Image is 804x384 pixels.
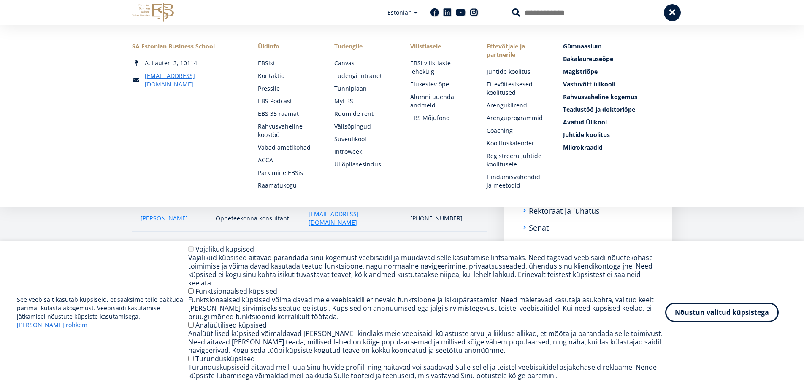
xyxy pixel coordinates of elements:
[563,67,598,75] span: Magistriõpe
[211,206,304,231] td: Õppeteekonna konsultant
[487,152,546,169] a: Registreeru juhtide koolitusele
[258,122,317,139] a: Rahvusvaheline koostöö
[487,114,546,122] a: Arenguprogrammid
[563,105,635,113] span: Teadustöö ja doktoriõpe
[487,80,546,97] a: Ettevõttesisesed koolitused
[258,110,317,118] a: EBS 35 raamat
[258,156,317,164] a: ACCA
[529,207,600,215] a: Rektoraat ja juhatus
[145,72,241,89] a: [EMAIL_ADDRESS][DOMAIN_NAME]
[334,148,394,156] a: Introweek
[334,97,394,105] a: MyEBS
[410,80,470,89] a: Elukestev õpe
[563,55,613,63] span: Bakalaureuseõpe
[258,84,317,93] a: Pressile
[456,8,466,17] a: Youtube
[470,8,478,17] a: Instagram
[487,139,546,148] a: Koolituskalender
[563,131,672,139] a: Juhtide koolitus
[334,59,394,67] a: Canvas
[17,321,87,329] a: [PERSON_NAME] rohkem
[188,295,665,321] div: Funktsionaalsed küpsised võimaldavad meie veebisaidil erinevaid funktsioone ja isikupärastamist. ...
[529,223,549,232] a: Senat
[665,303,779,322] button: Nõustun valitud küpsistega
[563,42,672,51] a: Gümnaasium
[487,126,546,135] a: Coaching
[334,135,394,143] a: Suveülikool
[258,181,317,190] a: Raamatukogu
[195,244,254,254] label: Vajalikud küpsised
[334,72,394,80] a: Tudengi intranet
[258,169,317,177] a: Parkimine EBSis
[443,8,452,17] a: Linkedin
[195,287,277,296] label: Funktsionaalsed küpsised
[410,42,470,51] span: Vilistlasele
[132,42,241,51] div: SA Estonian Business School
[563,67,672,76] a: Magistriõpe
[258,97,317,105] a: EBS Podcast
[334,122,394,131] a: Välisõpingud
[529,240,564,249] a: Õppejõud
[309,210,402,227] a: [EMAIL_ADDRESS][DOMAIN_NAME]
[334,42,394,51] a: Tudengile
[258,42,317,51] span: Üldinfo
[410,59,470,76] a: EBSi vilistlaste lehekülg
[487,67,546,76] a: Juhtide koolitus
[258,59,317,67] a: EBSist
[563,80,672,89] a: Vastuvõtt ülikooli
[487,42,546,59] span: Ettevõtjale ja partnerile
[132,59,241,67] div: A. Lauteri 3, 10114
[487,173,546,190] a: Hindamisvahendid ja meetodid
[563,118,607,126] span: Avatud Ülikool
[188,363,665,380] div: Turundusküpsiseid aitavad meil luua Sinu huvide profiili ning näitavad või saadavad Sulle sellel ...
[258,72,317,80] a: Kontaktid
[563,42,602,50] span: Gümnaasium
[563,105,672,114] a: Teadustöö ja doktoriõpe
[563,118,672,126] a: Avatud Ülikool
[195,354,255,363] label: Turundusküpsised
[17,295,188,329] p: See veebisait kasutab küpsiseid, et saaksime teile pakkuda parimat külastajakogemust. Veebisaidi ...
[188,253,665,287] div: Vajalikud küpsised aitavad parandada sinu kogemust veebisaidil ja muudavad selle kasutamise lihts...
[410,93,470,110] a: Alumni uuenda andmeid
[487,101,546,110] a: Arengukiirendi
[563,80,615,88] span: Vastuvõtt ülikooli
[334,84,394,93] a: Tunniplaan
[563,131,610,139] span: Juhtide koolitus
[430,8,439,17] a: Facebook
[195,320,267,330] label: Analüütilised küpsised
[334,110,394,118] a: Ruumide rent
[563,143,603,151] span: Mikrokraadid
[563,93,637,101] span: Rahvusvaheline kogemus
[188,329,665,354] div: Analüütilised küpsised võimaldavad [PERSON_NAME] kindlaks meie veebisaidi külastuste arvu ja liik...
[258,143,317,152] a: Vabad ametikohad
[334,160,394,169] a: Üliõpilasesindus
[410,114,470,122] a: EBS Mõjufond
[563,143,672,152] a: Mikrokraadid
[563,55,672,63] a: Bakalaureuseõpe
[406,206,486,231] td: [PHONE_NUMBER]
[141,214,188,223] a: [PERSON_NAME]
[563,93,672,101] a: Rahvusvaheline kogemus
